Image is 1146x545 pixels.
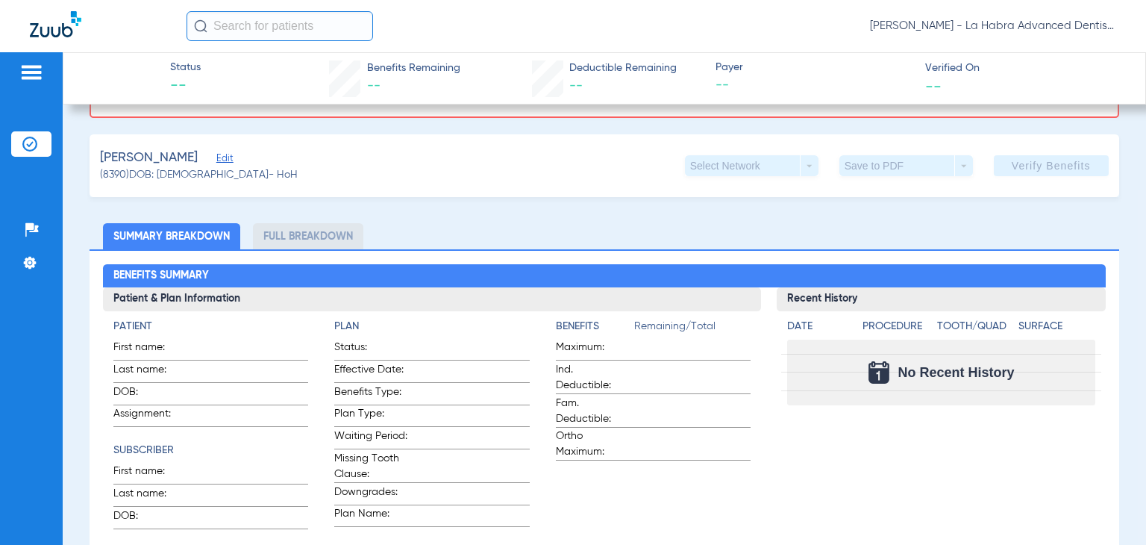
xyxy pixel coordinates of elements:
h4: Surface [1018,319,1095,334]
span: Deductible Remaining [569,60,677,76]
span: Status [170,60,201,75]
span: -- [170,76,201,97]
span: (8390) DOB: [DEMOGRAPHIC_DATA] - HoH [100,167,298,183]
span: Verified On [925,60,1121,76]
span: Ortho Maximum: [556,429,629,460]
span: Status: [334,340,407,360]
h4: Date [787,319,850,334]
img: Zuub Logo [30,11,81,37]
app-breakdown-title: Benefits [556,319,634,340]
span: Plan Type: [334,406,407,426]
span: [PERSON_NAME] [100,149,198,167]
span: Downgrades: [334,485,407,505]
span: Missing Tooth Clause: [334,451,407,482]
span: Remaining/Total [634,319,751,340]
span: Last name: [113,486,187,506]
img: Calendar [868,361,889,384]
span: -- [367,79,381,93]
h4: Patient [113,319,308,334]
img: Search Icon [194,19,207,33]
input: Search for patients [187,11,373,41]
app-breakdown-title: Surface [1018,319,1095,340]
span: First name: [113,464,187,484]
app-breakdown-title: Tooth/Quad [937,319,1014,340]
span: Benefits Type: [334,384,407,405]
span: Edit [216,153,230,167]
h4: Procedure [862,319,932,334]
h4: Plan [334,319,529,334]
span: Maximum: [556,340,629,360]
span: Last name: [113,362,187,382]
li: Full Breakdown [253,223,363,249]
img: hamburger-icon [19,63,43,81]
h4: Tooth/Quad [937,319,1014,334]
span: Ind. Deductible: [556,362,629,393]
h4: Benefits [556,319,634,334]
span: -- [925,78,942,93]
span: Fam. Deductible: [556,396,629,427]
span: -- [716,76,912,95]
h3: Recent History [777,287,1106,311]
span: -- [569,79,583,93]
li: Summary Breakdown [103,223,240,249]
app-breakdown-title: Procedure [862,319,932,340]
span: DOB: [113,508,187,529]
span: DOB: [113,384,187,405]
h2: Benefits Summary [103,264,1106,288]
span: No Recent History [898,365,1015,380]
span: [PERSON_NAME] - La Habra Advanced Dentistry | Unison Dental Group [870,19,1116,34]
span: Effective Date: [334,362,407,382]
span: Plan Name: [334,506,407,526]
span: Benefits Remaining [367,60,460,76]
span: First name: [113,340,187,360]
span: Assignment: [113,406,187,426]
span: Waiting Period: [334,429,407,449]
h4: Subscriber [113,443,308,458]
app-breakdown-title: Date [787,319,850,340]
h3: Patient & Plan Information [103,287,761,311]
span: Payer [716,60,912,75]
iframe: Chat Widget [1071,473,1146,545]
